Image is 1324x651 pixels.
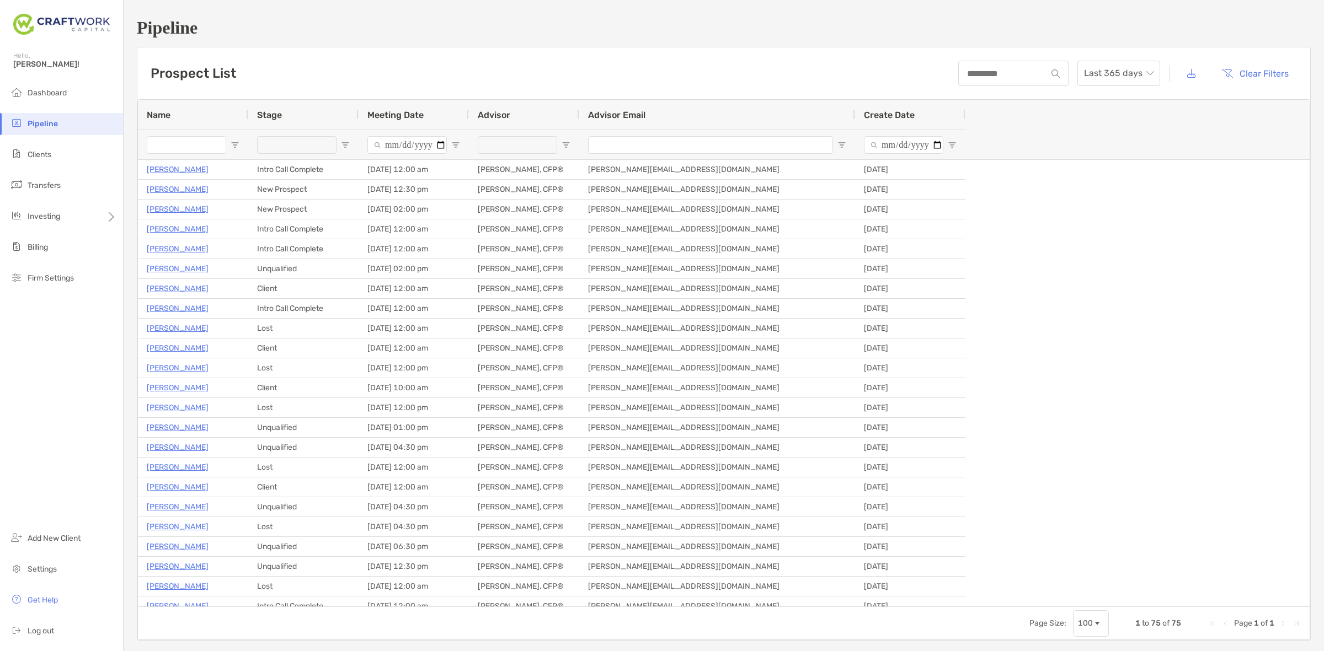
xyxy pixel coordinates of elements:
[855,299,965,318] div: [DATE]
[855,239,965,259] div: [DATE]
[359,557,469,576] div: [DATE] 12:30 pm
[359,219,469,239] div: [DATE] 12:00 am
[147,282,209,295] p: [PERSON_NAME]
[147,401,209,415] a: [PERSON_NAME]
[579,180,855,199] div: [PERSON_NAME][EMAIL_ADDRESS][DOMAIN_NAME]
[579,458,855,477] div: [PERSON_NAME][EMAIL_ADDRESS][DOMAIN_NAME]
[1142,618,1149,628] span: to
[478,110,510,120] span: Advisor
[855,219,965,239] div: [DATE]
[1135,618,1140,628] span: 1
[855,477,965,497] div: [DATE]
[469,279,579,298] div: [PERSON_NAME], CFP®
[147,222,209,236] p: [PERSON_NAME]
[147,136,226,154] input: Name Filter Input
[147,599,209,613] a: [PERSON_NAME]
[469,338,579,358] div: [PERSON_NAME], CFP®
[588,110,645,120] span: Advisor Email
[469,398,579,417] div: [PERSON_NAME], CFP®
[855,160,965,179] div: [DATE]
[469,438,579,457] div: [PERSON_NAME], CFP®
[359,517,469,536] div: [DATE] 04:30 pm
[359,418,469,437] div: [DATE] 01:00 pm
[10,623,23,637] img: logout icon
[147,421,209,434] a: [PERSON_NAME]
[469,477,579,497] div: [PERSON_NAME], CFP®
[10,271,23,284] img: firm-settings icon
[28,534,81,543] span: Add New Client
[579,577,855,596] div: [PERSON_NAME][EMAIL_ADDRESS][DOMAIN_NAME]
[855,378,965,397] div: [DATE]
[147,460,209,474] a: [PERSON_NAME]
[359,259,469,278] div: [DATE] 02:00 pm
[579,537,855,556] div: [PERSON_NAME][EMAIL_ADDRESS][DOMAIN_NAME]
[855,438,965,457] div: [DATE]
[248,358,359,378] div: Lost
[469,418,579,437] div: [PERSON_NAME], CFP®
[864,110,915,120] span: Create Date
[147,500,209,514] p: [PERSON_NAME]
[137,18,1311,38] h1: Pipeline
[248,259,359,278] div: Unqualified
[147,520,209,534] a: [PERSON_NAME]
[855,577,965,596] div: [DATE]
[248,458,359,477] div: Lost
[469,259,579,278] div: [PERSON_NAME], CFP®
[147,381,209,395] p: [PERSON_NAME]
[588,136,833,154] input: Advisor Email Filter Input
[359,577,469,596] div: [DATE] 12:00 am
[28,595,58,605] span: Get Help
[10,85,23,99] img: dashboard icon
[855,517,965,536] div: [DATE]
[147,579,209,593] a: [PERSON_NAME]
[10,209,23,222] img: investing icon
[147,182,209,196] a: [PERSON_NAME]
[248,497,359,517] div: Unqualified
[359,596,469,616] div: [DATE] 12:00 am
[579,279,855,298] div: [PERSON_NAME][EMAIL_ADDRESS][DOMAIN_NAME]
[469,219,579,239] div: [PERSON_NAME], CFP®
[147,110,170,120] span: Name
[855,418,965,437] div: [DATE]
[469,358,579,378] div: [PERSON_NAME], CFP®
[469,180,579,199] div: [PERSON_NAME], CFP®
[248,517,359,536] div: Lost
[469,577,579,596] div: [PERSON_NAME], CFP®
[147,242,209,256] p: [PERSON_NAME]
[469,299,579,318] div: [PERSON_NAME], CFP®
[248,338,359,358] div: Client
[147,302,209,315] a: [PERSON_NAME]
[147,341,209,355] p: [PERSON_NAME]
[28,564,57,574] span: Settings
[359,239,469,259] div: [DATE] 12:00 am
[1261,618,1268,628] span: of
[469,200,579,219] div: [PERSON_NAME], CFP®
[13,60,116,69] span: [PERSON_NAME]!
[248,537,359,556] div: Unqualified
[147,163,209,176] a: [PERSON_NAME]
[469,497,579,517] div: [PERSON_NAME], CFP®
[13,4,110,44] img: Zoe Logo
[855,319,965,338] div: [DATE]
[451,141,460,149] button: Open Filter Menu
[257,110,282,120] span: Stage
[1292,619,1301,628] div: Last Page
[1208,619,1216,628] div: First Page
[248,477,359,497] div: Client
[579,299,855,318] div: [PERSON_NAME][EMAIL_ADDRESS][DOMAIN_NAME]
[248,219,359,239] div: Intro Call Complete
[147,321,209,335] a: [PERSON_NAME]
[837,141,846,149] button: Open Filter Menu
[469,596,579,616] div: [PERSON_NAME], CFP®
[1078,618,1093,628] div: 100
[359,338,469,358] div: [DATE] 12:00 am
[579,200,855,219] div: [PERSON_NAME][EMAIL_ADDRESS][DOMAIN_NAME]
[147,440,209,454] a: [PERSON_NAME]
